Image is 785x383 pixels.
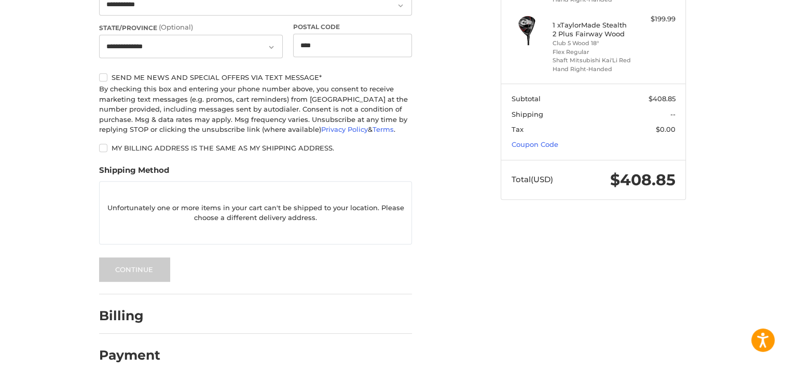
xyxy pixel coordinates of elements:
li: Shaft Mitsubishi Kai'Li Red [553,56,632,65]
div: $199.99 [635,14,676,24]
label: State/Province [99,22,283,33]
a: Coupon Code [512,140,558,148]
p: Unfortunately one or more items in your cart can't be shipped to your location. Please choose a d... [100,198,411,228]
iframe: Google Customer Reviews [699,355,785,383]
legend: Shipping Method [99,165,169,181]
a: Privacy Policy [321,125,368,133]
span: Subtotal [512,94,541,103]
span: Total (USD) [512,174,553,184]
span: Tax [512,125,524,133]
a: Terms [373,125,394,133]
h2: Billing [99,308,160,324]
button: Continue [99,257,170,281]
li: Club 5 Wood 18° [553,39,632,48]
label: Postal Code [293,22,412,32]
span: $0.00 [656,125,676,133]
h2: Payment [99,347,160,363]
span: $408.85 [649,94,676,103]
small: (Optional) [159,23,193,31]
h4: 1 x TaylorMade Stealth 2 Plus Fairway Wood [553,21,632,38]
li: Hand Right-Handed [553,65,632,74]
li: Flex Regular [553,48,632,57]
span: Shipping [512,110,543,118]
span: -- [670,110,676,118]
label: Send me news and special offers via text message* [99,73,412,81]
span: $408.85 [610,170,676,189]
div: By checking this box and entering your phone number above, you consent to receive marketing text ... [99,84,412,135]
label: My billing address is the same as my shipping address. [99,144,412,152]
